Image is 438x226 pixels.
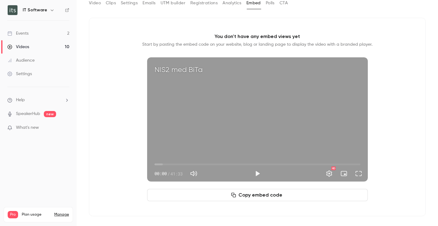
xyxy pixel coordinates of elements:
[7,71,32,77] div: Settings
[147,189,368,201] button: Copy embed code
[7,57,35,63] div: Audience
[16,111,40,117] a: SpeakerHub
[167,170,170,177] span: /
[215,33,300,40] p: You don't have any embed views yet
[23,7,47,13] h6: IT Software
[16,97,25,103] span: Help
[16,124,39,131] span: What's new
[251,167,264,180] button: Play
[44,111,56,117] span: new
[154,170,167,177] span: 00:00
[338,167,350,180] button: Turn on miniplayer
[8,5,17,15] img: IT Software
[7,44,29,50] div: Videos
[62,125,69,131] iframe: Noticeable Trigger
[54,212,69,217] a: Manage
[142,41,372,48] p: Start by pasting the embed code on your website, blog or landing page to display the video with a...
[22,212,51,217] span: Plan usage
[188,167,200,180] button: Mute
[8,211,18,218] span: Pro
[7,97,69,103] li: help-dropdown-opener
[331,167,336,170] div: HD
[154,170,183,177] div: 00:00
[170,170,183,177] span: 41:33
[323,167,335,180] button: Settings
[352,167,365,180] button: Full screen
[7,30,29,36] div: Events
